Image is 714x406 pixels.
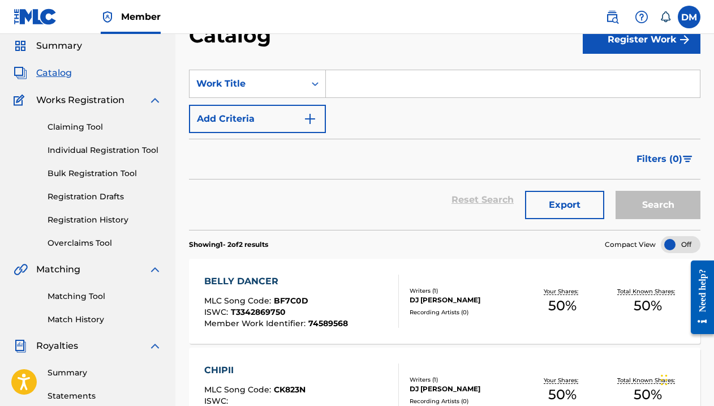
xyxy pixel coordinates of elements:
span: ISWC : [204,396,231,406]
div: Drag [661,363,668,397]
span: MLC Song Code : [204,384,274,395]
img: expand [148,339,162,353]
img: MLC Logo [14,8,57,25]
button: Register Work [583,25,700,54]
div: DJ [PERSON_NAME] [410,384,521,394]
div: DJ [PERSON_NAME] [410,295,521,305]
a: Registration Drafts [48,191,162,203]
h2: Catalog [189,23,277,48]
a: BELLY DANCERMLC Song Code:BF7C0DISWC:T3342869750Member Work Identifier:74589568Writers (1)DJ [PER... [189,259,700,344]
span: Compact View [605,240,656,250]
img: search [605,10,619,24]
span: Filters ( 0 ) [636,152,682,166]
span: CK823N [274,384,306,395]
div: Recording Artists ( 0 ) [410,397,521,405]
img: expand [148,263,162,276]
div: Writers ( 1 ) [410,287,521,295]
img: f7272a7cc735f4ea7f67.svg [678,33,691,46]
p: Your Shares: [544,376,581,384]
button: Export [525,191,604,219]
div: Help [630,6,653,28]
span: Summary [36,39,82,53]
img: Summary [14,39,27,53]
span: Matching [36,263,80,276]
img: Works Registration [14,93,28,107]
span: BF7C0D [274,296,308,306]
a: Bulk Registration Tool [48,168,162,180]
button: Filters (0) [630,145,700,173]
a: SummarySummary [14,39,82,53]
span: Royalties [36,339,78,353]
a: Overclaims Tool [48,237,162,249]
div: Work Title [196,77,298,91]
div: CHIPII [204,364,353,377]
span: Catalog [36,66,72,80]
img: expand [148,93,162,107]
div: Writers ( 1 ) [410,375,521,384]
span: 50 % [634,296,662,316]
span: Member [121,10,161,23]
span: Member Work Identifier : [204,318,308,328]
a: Match History [48,314,162,326]
a: Claiming Tool [48,121,162,133]
img: Catalog [14,66,27,80]
span: 50 % [548,384,577,405]
p: Total Known Shares: [617,376,678,384]
img: 9d2ae6d4665cec9f34b9.svg [303,112,317,126]
div: BELLY DANCER [204,275,348,288]
a: Public Search [601,6,623,28]
a: Matching Tool [48,290,162,302]
span: Works Registration [36,93,124,107]
iframe: Resource Center [682,251,714,343]
p: Total Known Shares: [617,287,678,296]
a: Individual Registration Tool [48,144,162,156]
span: T3342869750 [231,307,286,317]
span: MLC Song Code : [204,296,274,306]
p: Your Shares: [544,287,581,296]
span: 74589568 [308,318,348,328]
img: Royalties [14,339,27,353]
a: Registration History [48,214,162,226]
div: User Menu [678,6,700,28]
p: Showing 1 - 2 of 2 results [189,240,268,250]
a: Summary [48,367,162,379]
span: 50 % [634,384,662,405]
button: Add Criteria [189,105,326,133]
span: 50 % [548,296,577,316]
img: help [635,10,648,24]
form: Search Form [189,70,700,230]
img: Matching [14,263,28,276]
a: CatalogCatalog [14,66,72,80]
div: Notifications [660,11,671,23]
img: Top Rightsholder [101,10,114,24]
span: ISWC : [204,307,231,317]
div: Recording Artists ( 0 ) [410,308,521,317]
iframe: Chat Widget [657,352,714,406]
a: Statements [48,390,162,402]
img: filter [683,156,693,163]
